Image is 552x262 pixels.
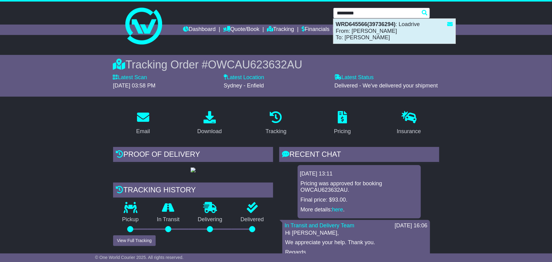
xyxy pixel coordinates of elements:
[113,183,273,199] div: Tracking history
[285,249,427,256] p: Regards,
[224,83,264,89] span: Sydney - Enfield
[301,180,418,194] p: Pricing was approved for booking OWCAU623632AU.
[393,109,425,138] a: Insurance
[397,127,421,136] div: Insurance
[148,216,189,223] p: In Transit
[197,127,222,136] div: Download
[265,127,286,136] div: Tracking
[183,25,216,35] a: Dashboard
[113,58,439,71] div: Tracking Order #
[336,21,396,27] strong: WRD645566(39736294)
[113,235,156,246] button: View Full Tracking
[334,74,374,81] label: Latest Status
[334,83,438,89] span: Delivered - We've delivered your shipment
[189,216,232,223] p: Delivering
[279,147,439,164] div: RECENT CHAT
[113,216,148,223] p: Pickup
[223,25,259,35] a: Quote/Book
[231,216,273,223] p: Delivered
[267,25,294,35] a: Tracking
[301,197,418,203] p: Final price: $93.00.
[285,230,427,237] p: Hi [PERSON_NAME],
[333,19,455,44] div: : Loadrive From: [PERSON_NAME] To: [PERSON_NAME]
[330,109,355,138] a: Pricing
[113,74,147,81] label: Latest Scan
[113,147,273,164] div: Proof of Delivery
[193,109,226,138] a: Download
[191,168,196,172] img: GetPodImage
[285,239,427,246] p: We appreciate your help. Thank you.
[300,171,418,177] div: [DATE] 13:11
[136,127,150,136] div: Email
[261,109,290,138] a: Tracking
[224,74,264,81] label: Latest Location
[302,25,329,35] a: Financials
[332,206,343,213] a: here
[95,255,184,260] span: © One World Courier 2025. All rights reserved.
[285,222,355,229] a: In Transit and Delivery Team
[208,58,302,71] span: OWCAU623632AU
[334,127,351,136] div: Pricing
[113,83,156,89] span: [DATE] 03:58 PM
[395,222,428,229] div: [DATE] 16:06
[132,109,154,138] a: Email
[301,206,418,213] p: More details: .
